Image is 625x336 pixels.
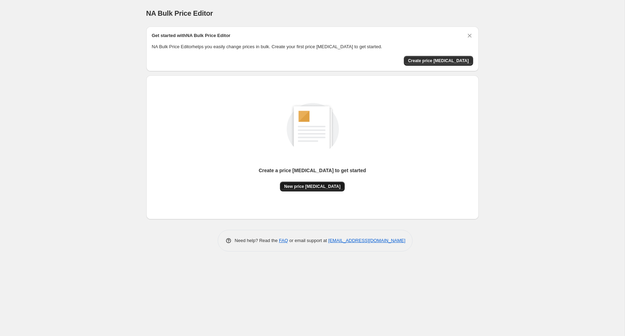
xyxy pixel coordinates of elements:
[284,184,340,189] span: New price [MEDICAL_DATA]
[279,238,288,243] a: FAQ
[466,32,473,39] button: Dismiss card
[328,238,405,243] a: [EMAIL_ADDRESS][DOMAIN_NAME]
[152,43,473,50] p: NA Bulk Price Editor helps you easily change prices in bulk. Create your first price [MEDICAL_DAT...
[288,238,328,243] span: or email support at
[235,238,279,243] span: Need help? Read the
[280,182,345,191] button: New price [MEDICAL_DATA]
[146,9,213,17] span: NA Bulk Price Editor
[152,32,231,39] h2: Get started with NA Bulk Price Editor
[408,58,469,64] span: Create price [MEDICAL_DATA]
[404,56,473,66] button: Create price change job
[259,167,366,174] p: Create a price [MEDICAL_DATA] to get started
